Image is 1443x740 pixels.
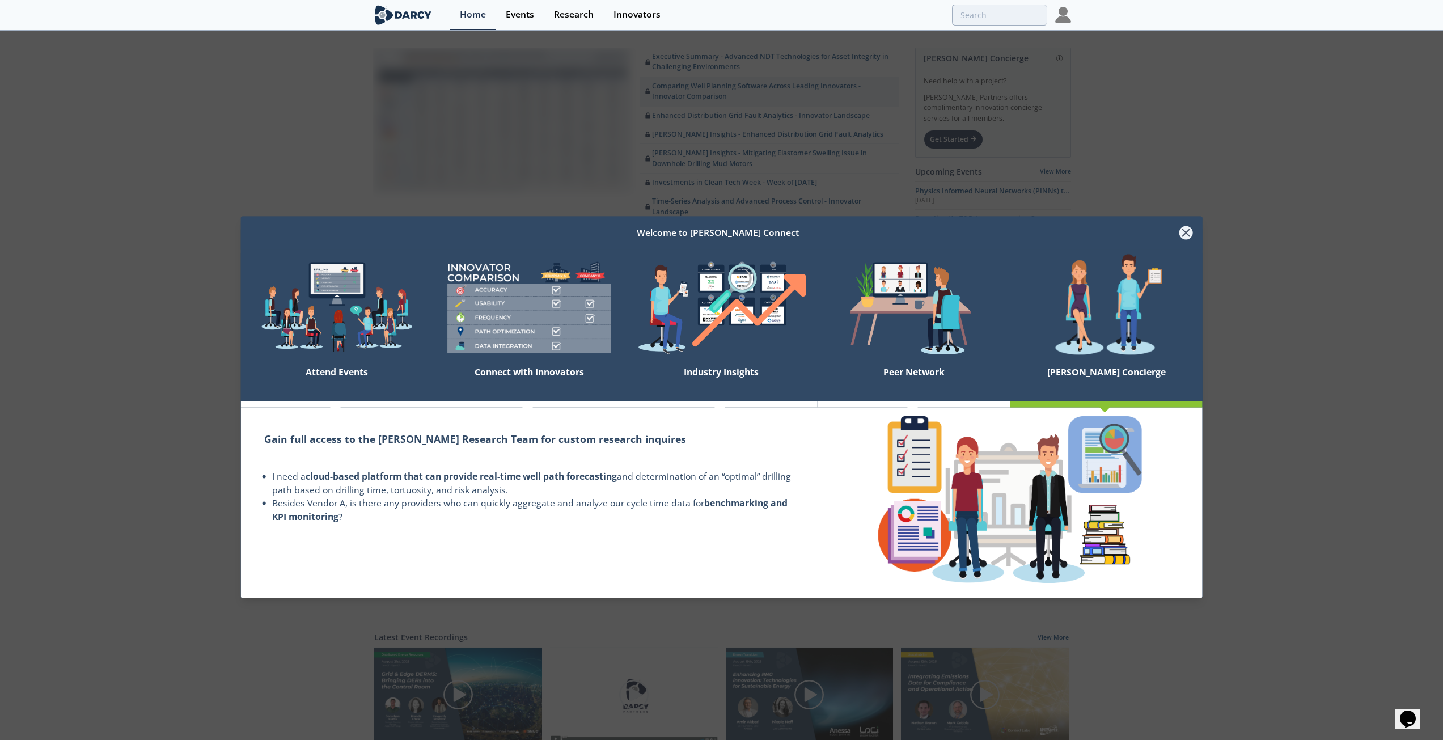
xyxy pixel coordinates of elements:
[240,253,433,362] img: welcome-explore-560578ff38cea7c86bcfe544b5e45342.png
[866,404,1154,595] img: concierge-details-e70ed233a7353f2f363bd34cf2359179.png
[264,431,794,446] h2: Gain full access to the [PERSON_NAME] Research Team for custom research inquires
[506,10,534,19] div: Events
[306,470,617,482] strong: cloud-based platform that can provide real-time well path forecasting
[625,362,818,401] div: Industry Insights
[818,362,1010,401] div: Peer Network
[818,253,1010,362] img: welcome-attend-b816887fc24c32c29d1763c6e0ddb6e6.png
[460,10,486,19] div: Home
[272,497,794,523] li: Besides Vendor A, is there any providers who can quickly aggregate and analyze our cycle time dat...
[1010,362,1202,401] div: [PERSON_NAME] Concierge
[1055,7,1071,23] img: Profile
[256,222,1179,244] div: Welcome to [PERSON_NAME] Connect
[613,10,661,19] div: Innovators
[240,362,433,401] div: Attend Events
[1395,695,1432,729] iframe: chat widget
[272,470,794,496] li: I need a and determination of an “optimal” drilling path based on drilling time, tortuosity, and ...
[272,497,788,523] strong: benchmarking and KPI monitoring
[1010,253,1202,362] img: welcome-concierge-wide-20dccca83e9cbdbb601deee24fb8df72.png
[554,10,594,19] div: Research
[952,5,1047,26] input: Advanced Search
[625,253,818,362] img: welcome-find-a12191a34a96034fcac36f4ff4d37733.png
[433,253,625,362] img: welcome-compare-1b687586299da8f117b7ac84fd957760.png
[433,362,625,401] div: Connect with Innovators
[373,5,434,25] img: logo-wide.svg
